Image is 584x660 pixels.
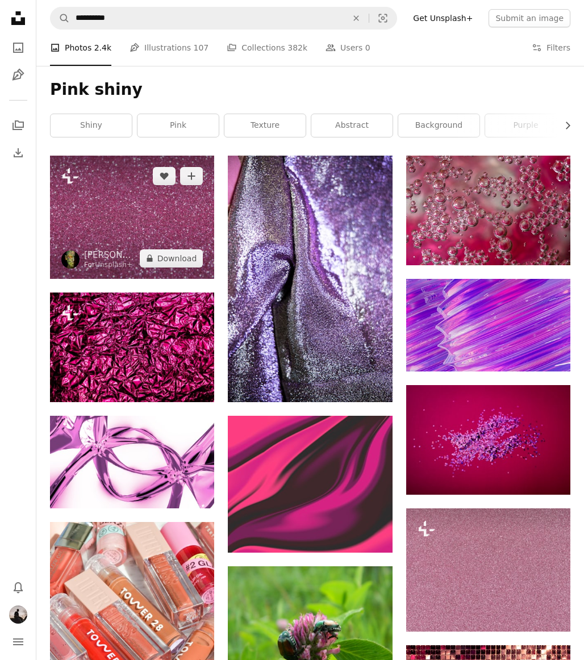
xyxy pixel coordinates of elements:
[228,156,392,402] img: black textile on persons hand
[557,114,570,137] button: scroll list to the right
[7,630,30,653] button: Menu
[50,626,214,636] a: a group of different colored lipsticks sitting on top of each other
[287,41,307,54] span: 382k
[50,80,570,100] h1: Pink shiny
[51,7,70,29] button: Search Unsplash
[406,156,570,265] img: Close-up of pink bubbles in liquid
[228,273,392,283] a: black textile on persons hand
[485,114,566,137] a: purple
[95,261,132,269] a: Unsplash+
[406,205,570,215] a: Close-up of pink bubbles in liquid
[532,30,570,66] button: Filters
[406,435,570,445] a: pink and white powder on pink surface
[84,261,135,270] div: For
[406,508,570,632] img: a close up of a pink glitter background
[227,30,307,66] a: Collections 382k
[7,64,30,86] a: Illustrations
[311,114,393,137] a: abstract
[326,30,370,66] a: Users 0
[228,623,392,633] a: a couple of bugs sitting on top of a purple flower
[7,36,30,59] a: Photos
[50,342,214,352] a: a close up view of a shiny pink surface
[50,457,214,467] a: A close up of a pink ribbon on a white background
[9,605,27,624] img: Avatar of user Sebastián Riquelme
[406,9,479,27] a: Get Unsplash+
[140,249,203,268] button: Download
[137,114,219,137] a: pink
[180,167,203,185] button: Add to Collection
[7,576,30,599] button: Notifications
[50,7,397,30] form: Find visuals sitewide
[406,385,570,495] img: pink and white powder on pink surface
[344,7,369,29] button: Clear
[7,7,30,32] a: Home — Unsplash
[50,293,214,402] img: a close up view of a shiny pink surface
[7,603,30,626] button: Profile
[228,416,392,553] img: background pattern
[224,114,306,137] a: texture
[406,565,570,575] a: a close up of a pink glitter background
[228,479,392,489] a: background pattern
[7,114,30,137] a: Collections
[365,41,370,54] span: 0
[130,30,208,66] a: Illustrations 107
[51,114,132,137] a: shiny
[489,9,570,27] button: Submit an image
[50,156,214,279] img: a close up of a pink glitter background
[369,7,397,29] button: Visual search
[406,279,570,371] img: A close up of a cell phone with a blurry background
[7,141,30,164] a: Download History
[50,416,214,508] img: A close up of a pink ribbon on a white background
[406,320,570,330] a: A close up of a cell phone with a blurry background
[84,249,135,261] a: [PERSON_NAME]
[50,212,214,222] a: a close up of a pink glitter background
[398,114,479,137] a: background
[153,167,176,185] button: Like
[61,250,80,269] img: Go to engin akyurt's profile
[194,41,209,54] span: 107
